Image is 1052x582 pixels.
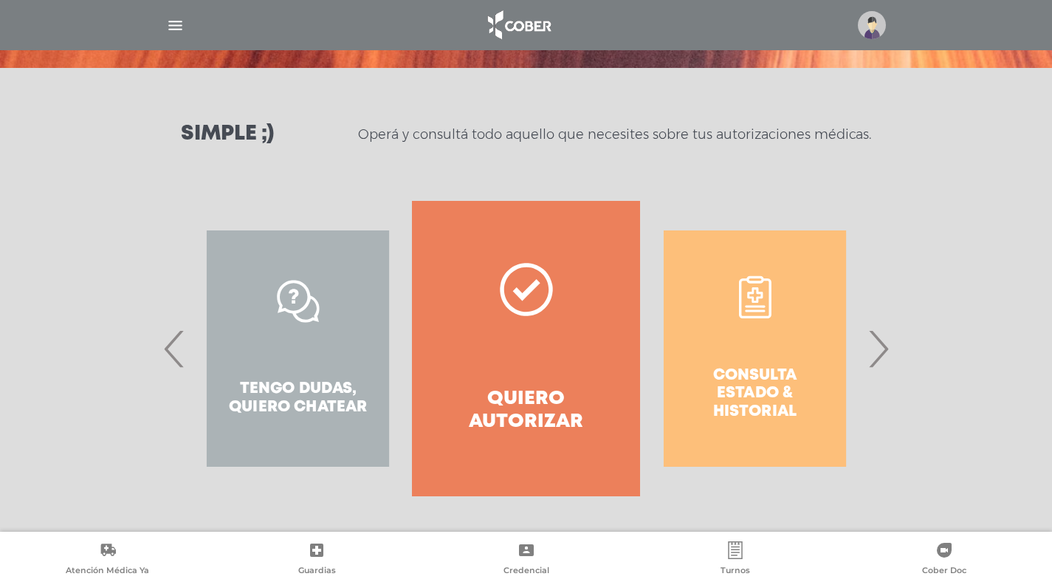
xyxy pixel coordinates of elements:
img: Cober_menu-lines-white.svg [166,16,185,35]
span: Previous [160,309,189,388]
h4: Quiero autorizar [439,388,613,434]
img: logo_cober_home-white.png [480,7,557,43]
a: Atención Médica Ya [3,541,212,579]
a: Quiero autorizar [412,201,640,496]
span: Cober Doc [922,565,966,578]
span: Guardias [298,565,336,578]
a: Credencial [422,541,630,579]
span: Next [864,309,893,388]
a: Turnos [630,541,839,579]
a: Cober Doc [840,541,1049,579]
a: Guardias [212,541,421,579]
img: profile-placeholder.svg [858,11,886,39]
h3: Simple ;) [181,124,274,145]
span: Credencial [503,565,549,578]
p: Operá y consultá todo aquello que necesites sobre tus autorizaciones médicas. [358,126,871,143]
span: Atención Médica Ya [66,565,149,578]
span: Turnos [721,565,750,578]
